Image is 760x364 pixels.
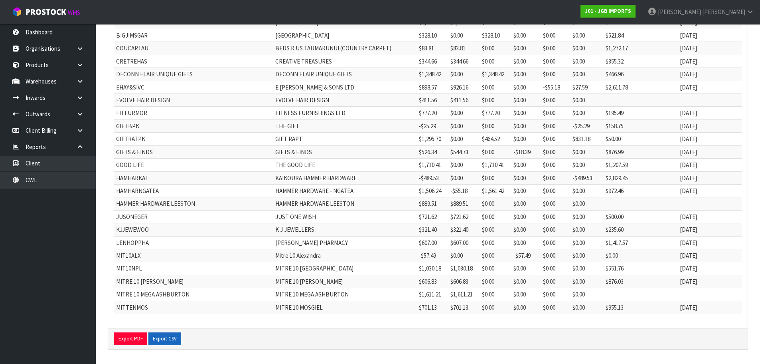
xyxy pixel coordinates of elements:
td: $0.00 [570,29,604,42]
td: $0.00 [511,29,541,42]
td: $0.00 [541,184,570,197]
td: $544.73 [448,145,480,158]
td: $701.13 [448,301,480,314]
td: $1,561.42 [480,184,511,197]
a: J01 - JGB IMPORTS [580,5,636,18]
small: WMS [68,9,80,16]
td: $344.66 [448,55,480,68]
td: $466.96 [604,68,677,81]
td: $551.76 [604,262,677,275]
td: $0.00 [570,107,604,119]
td: $606.83 [448,275,480,288]
td: $1,506.24 [417,184,448,197]
td: $0.00 [511,301,541,314]
span: [PERSON_NAME] [702,8,745,16]
td: $0.00 [480,119,511,132]
td: $0.00 [448,68,480,81]
td: GIFTS & FINDS [273,145,417,158]
td: $0.00 [480,145,511,158]
button: Export CSV [148,332,181,345]
td: GIFT RAPT [273,133,417,145]
span: [DATE] [680,135,697,143]
td: $0.00 [541,145,570,158]
td: MITRE 10 MEGA ASHBURTON [114,288,213,301]
td: $0.00 [570,68,604,81]
td: $0.00 [570,223,604,236]
td: $0.00 [541,288,570,301]
td: $0.00 [511,236,541,249]
td: $607.00 [417,236,448,249]
span: [DATE] [680,239,697,247]
td: $0.00 [480,223,511,236]
td: $0.00 [511,133,541,145]
td: CREATIVE TREASURES [273,55,417,68]
td: -$25.29 [417,119,448,132]
td: $0.00 [480,197,511,210]
td: -$25.29 [570,119,604,132]
td: $411.56 [448,93,480,106]
td: HAMMER HARDWARE LEESTON [114,197,213,210]
td: MIT10NPL [114,262,213,275]
td: $0.00 [448,171,480,184]
td: $521.84 [604,29,677,42]
td: $0.00 [511,223,541,236]
td: $926.16 [448,81,480,93]
td: $0.00 [511,288,541,301]
td: JUSONEGER [114,210,213,223]
td: $0.00 [511,42,541,55]
span: ProStock [26,7,66,17]
td: $1,611.21 [448,288,480,301]
span: [DATE] [680,58,697,65]
td: Mitre 10 Alexandra [273,249,417,262]
td: $0.00 [570,93,604,106]
td: $27.59 [570,81,604,93]
span: [DATE] [680,161,697,169]
td: DECONN FLAIR UNIQUE GIFTS [273,68,417,81]
td: $0.00 [541,29,570,42]
td: $83.81 [448,42,480,55]
td: $606.83 [417,275,448,288]
img: cube-alt.png [12,7,22,17]
td: $0.00 [570,42,604,55]
td: [GEOGRAPHIC_DATA] [273,29,417,42]
td: $0.00 [511,197,541,210]
td: $0.00 [511,184,541,197]
td: $0.00 [480,288,511,301]
td: $83.81 [417,42,448,55]
span: [DATE] [680,122,697,130]
td: $0.00 [511,262,541,275]
td: $889.51 [417,197,448,210]
td: -$489.53 [417,171,448,184]
td: $0.00 [480,301,511,314]
td: $1,710.41 [417,159,448,171]
td: $0.00 [541,55,570,68]
span: [DATE] [680,109,697,117]
td: EHAY&SIVC [114,81,213,93]
td: MITTENMOS [114,301,213,314]
td: $0.00 [480,93,511,106]
td: $0.00 [511,210,541,223]
td: HAMMER HARDWARE LEESTON [273,197,417,210]
td: MIT10ALX [114,249,213,262]
span: [DATE] [680,304,697,311]
td: $0.00 [511,275,541,288]
td: LENHOPPHA [114,236,213,249]
td: $898.57 [417,81,448,93]
td: $50.00 [604,133,677,145]
td: DECONN FLAIR UNIQUE GIFTS [114,68,213,81]
td: $0.00 [541,249,570,262]
td: $0.00 [448,249,480,262]
td: BEDS R US TAUMARUNUI (COUNTRY CARPET) [273,42,417,55]
td: $0.00 [604,249,677,262]
td: THE GIFT [273,119,417,132]
td: $721.62 [417,210,448,223]
td: $2,611.78 [604,81,677,93]
span: [DATE] [680,174,697,182]
span: [DATE] [680,213,697,221]
strong: J01 - JGB IMPORTS [585,8,631,14]
td: $0.00 [570,184,604,197]
td: $0.00 [480,262,511,275]
td: $0.00 [448,29,480,42]
td: GOOD LIFE [114,159,213,171]
td: EVOLVE HAIR DESIGN [114,93,213,106]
